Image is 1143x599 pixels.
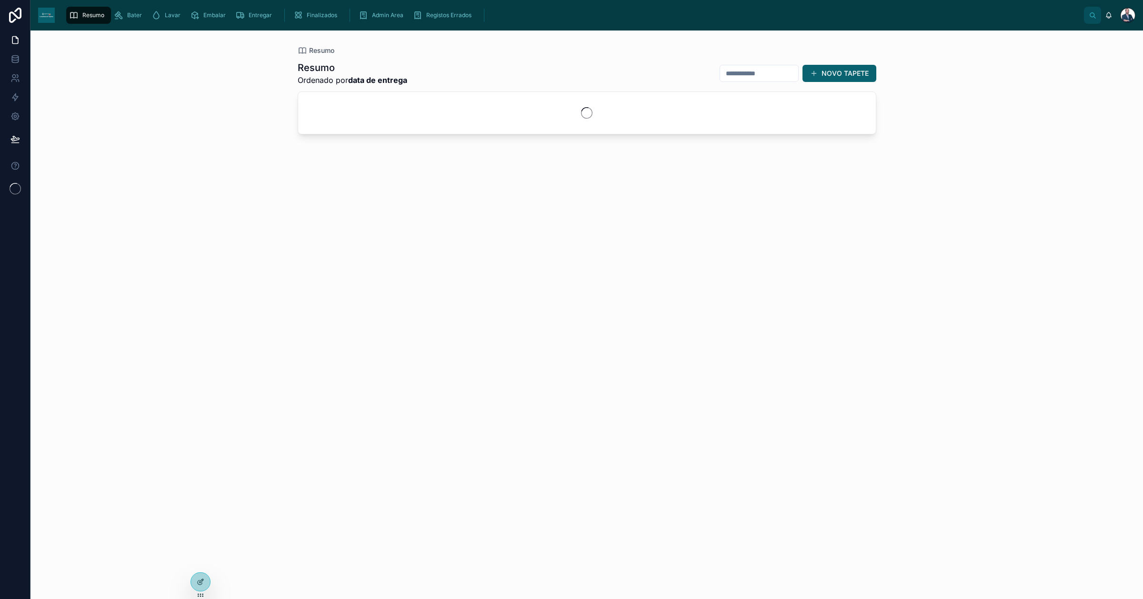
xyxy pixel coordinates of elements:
a: Admin Area [356,7,410,24]
a: Registos Errados [410,7,478,24]
strong: data de entrega [348,75,407,85]
span: Resumo [82,11,104,19]
span: Finalizados [307,11,337,19]
img: App logo [38,8,55,23]
span: Embalar [203,11,226,19]
span: Admin Area [372,11,403,19]
h1: Resumo [298,61,407,74]
button: NOVO TAPETE [802,65,876,82]
span: Resumo [309,46,334,55]
a: Resumo [298,46,334,55]
a: Resumo [66,7,111,24]
a: Embalar [187,7,232,24]
a: Entregar [232,7,279,24]
a: Finalizados [291,7,344,24]
span: Registos Errados [426,11,471,19]
span: Ordenado por [298,74,407,86]
a: Lavar [149,7,187,24]
span: Bater [127,11,142,19]
div: scrollable content [62,5,1084,26]
span: Lavar [165,11,180,19]
a: Bater [111,7,149,24]
span: Entregar [249,11,272,19]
